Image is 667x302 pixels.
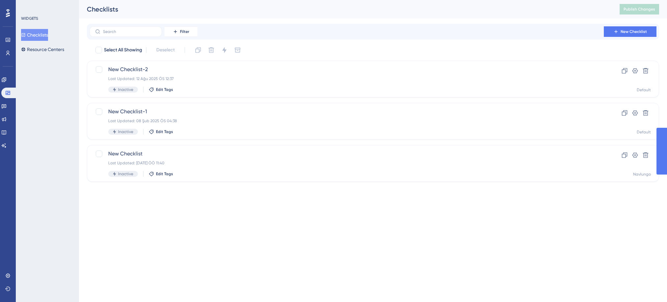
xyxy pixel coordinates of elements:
[637,129,651,135] div: Default
[108,66,585,73] span: New Checklist-2
[637,87,651,93] div: Default
[108,150,585,158] span: New Checklist
[108,108,585,116] span: New Checklist-1
[180,29,189,34] span: Filter
[103,29,156,34] input: Search
[108,118,585,124] div: Last Updated: 08 Şub 2025 ÖS 04:38
[149,129,173,134] button: Edit Tags
[165,26,197,37] button: Filter
[21,29,48,41] button: Checklists
[633,172,651,177] div: Navlungo
[21,43,64,55] button: Resource Centers
[639,276,659,296] iframe: UserGuiding AI Assistant Launcher
[604,26,656,37] button: New Checklist
[21,16,38,21] div: WIDGETS
[624,7,655,12] span: Publish Changes
[87,5,603,14] div: Checklists
[118,129,133,134] span: Inactive
[621,29,647,34] span: New Checklist
[149,87,173,92] button: Edit Tags
[150,44,181,56] button: Deselect
[156,87,173,92] span: Edit Tags
[156,129,173,134] span: Edit Tags
[118,171,133,177] span: Inactive
[118,87,133,92] span: Inactive
[156,171,173,177] span: Edit Tags
[149,171,173,177] button: Edit Tags
[108,160,585,166] div: Last Updated: [DATE] ÖÖ 11:40
[156,46,175,54] span: Deselect
[104,46,142,54] span: Select All Showing
[620,4,659,14] button: Publish Changes
[108,76,585,81] div: Last Updated: 12 Ağu 2025 ÖS 12:37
